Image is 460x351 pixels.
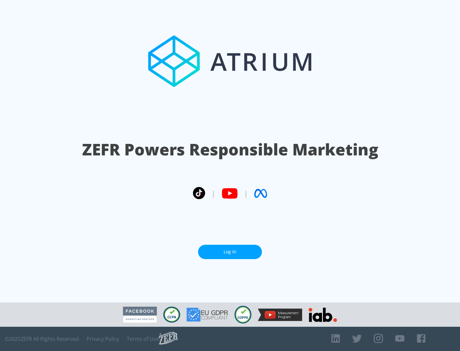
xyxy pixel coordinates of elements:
img: GDPR Compliant [187,308,228,322]
img: CCPA Compliant [163,307,180,323]
span: | [244,189,248,198]
span: | [211,189,215,198]
img: YouTube Measurement Program [258,309,302,321]
a: Privacy Policy [87,336,119,342]
a: Log In [198,245,262,259]
a: Terms of Use [127,336,159,342]
span: © 2025 ZEFR All Rights Reserved [5,336,79,342]
img: COPPA Compliant [234,306,251,324]
img: IAB [309,308,337,322]
h1: ZEFR Powers Responsible Marketing [82,138,378,161]
img: Facebook Marketing Partner [123,307,157,323]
